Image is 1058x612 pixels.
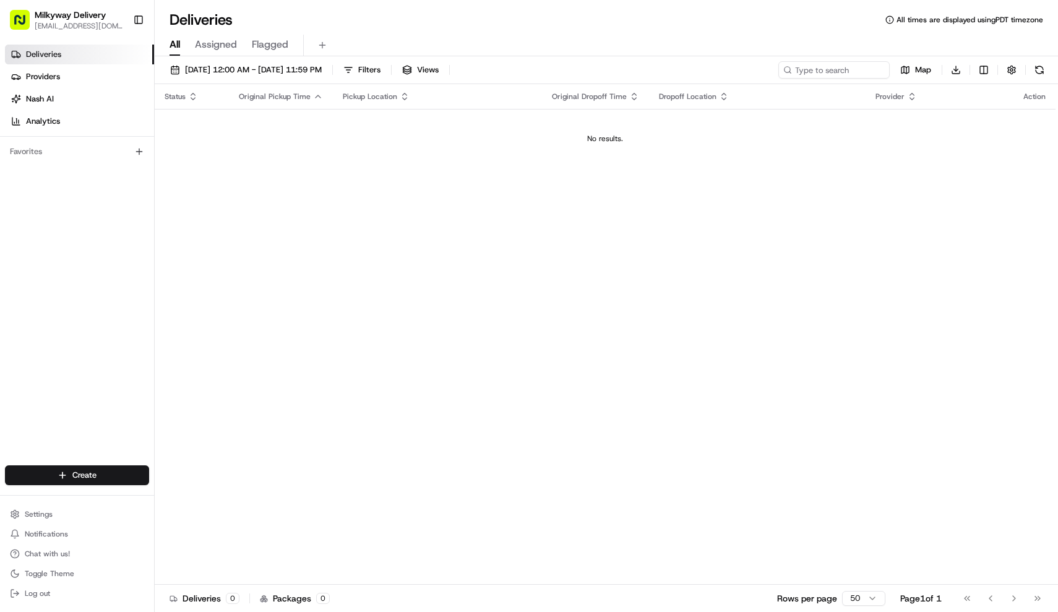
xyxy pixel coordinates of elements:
span: Settings [25,509,53,519]
a: Providers [5,67,154,87]
a: Nash AI [5,89,154,109]
div: Action [1023,92,1046,101]
div: No results. [160,134,1051,144]
a: Deliveries [5,45,154,64]
button: Milkyway Delivery [35,9,106,21]
p: Rows per page [777,592,837,605]
button: [EMAIL_ADDRESS][DOMAIN_NAME] [35,21,123,31]
span: Original Pickup Time [239,92,311,101]
div: Favorites [5,142,149,162]
span: Log out [25,588,50,598]
span: Provider [875,92,905,101]
div: 0 [316,593,330,604]
span: [DATE] 12:00 AM - [DATE] 11:59 PM [185,64,322,75]
input: Type to search [778,61,890,79]
span: Providers [26,71,60,82]
button: Toggle Theme [5,565,149,582]
span: Nash AI [26,93,54,105]
button: Notifications [5,525,149,543]
h1: Deliveries [170,10,233,30]
span: All times are displayed using PDT timezone [897,15,1043,25]
button: [DATE] 12:00 AM - [DATE] 11:59 PM [165,61,327,79]
span: Flagged [252,37,288,52]
div: 0 [226,593,239,604]
span: Dropoff Location [659,92,716,101]
button: Milkyway Delivery[EMAIL_ADDRESS][DOMAIN_NAME] [5,5,128,35]
div: Page 1 of 1 [900,592,942,605]
span: Analytics [26,116,60,127]
span: Notifications [25,529,68,539]
button: Settings [5,506,149,523]
span: Create [72,470,97,481]
span: All [170,37,180,52]
span: Status [165,92,186,101]
a: Analytics [5,111,154,131]
span: Pickup Location [343,92,397,101]
div: Packages [260,592,330,605]
span: Chat with us! [25,549,70,559]
span: Filters [358,64,381,75]
button: Filters [338,61,386,79]
span: Deliveries [26,49,61,60]
span: Toggle Theme [25,569,74,579]
span: Map [915,64,931,75]
button: Views [397,61,444,79]
button: Create [5,465,149,485]
div: Deliveries [170,592,239,605]
button: Log out [5,585,149,602]
button: Chat with us! [5,545,149,562]
span: Views [417,64,439,75]
button: Refresh [1031,61,1048,79]
span: Original Dropoff Time [552,92,627,101]
button: Map [895,61,937,79]
span: Assigned [195,37,237,52]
